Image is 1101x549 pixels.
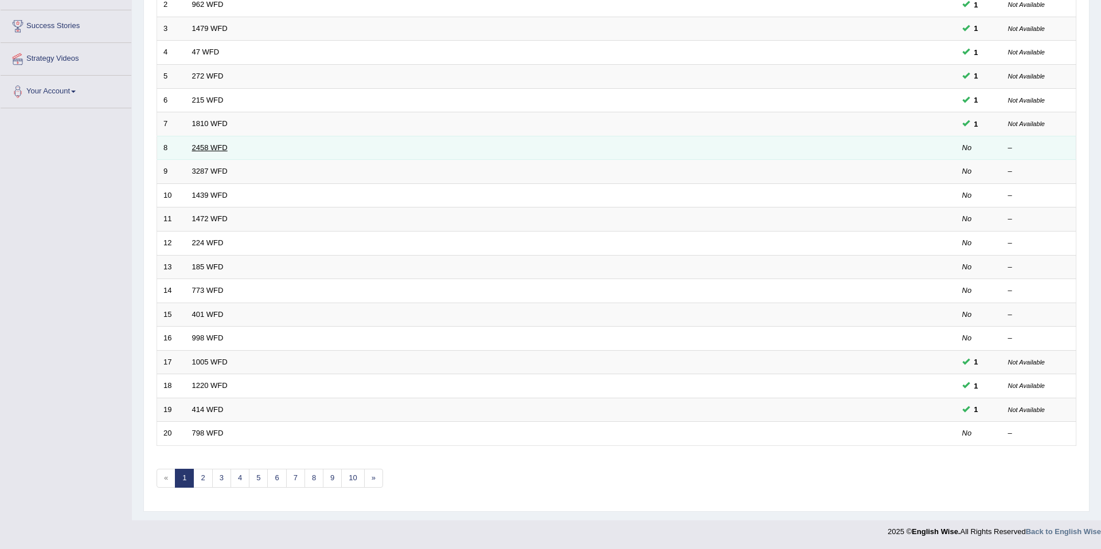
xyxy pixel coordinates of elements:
[1008,166,1070,177] div: –
[1008,49,1045,56] small: Not Available
[962,286,972,295] em: No
[157,88,186,112] td: 6
[970,94,983,106] span: You can still take this question
[970,356,983,368] span: You can still take this question
[157,41,186,65] td: 4
[1008,25,1045,32] small: Not Available
[962,238,972,247] em: No
[157,136,186,160] td: 8
[304,469,323,488] a: 8
[1008,190,1070,201] div: –
[157,231,186,255] td: 12
[192,96,224,104] a: 215 WFD
[1008,73,1045,80] small: Not Available
[192,429,224,437] a: 798 WFD
[192,334,224,342] a: 998 WFD
[970,403,983,415] span: You can still take this question
[286,469,305,488] a: 7
[1008,333,1070,344] div: –
[1008,428,1070,439] div: –
[962,429,972,437] em: No
[1008,97,1045,104] small: Not Available
[157,279,186,303] td: 14
[192,48,220,56] a: 47 WFD
[962,191,972,199] em: No
[212,469,231,488] a: 3
[1008,143,1070,154] div: –
[193,469,212,488] a: 2
[157,17,186,41] td: 3
[1,76,131,104] a: Your Account
[192,381,228,390] a: 1220 WFD
[1008,262,1070,273] div: –
[192,214,228,223] a: 1472 WFD
[970,380,983,392] span: You can still take this question
[157,398,186,422] td: 19
[1008,382,1045,389] small: Not Available
[962,310,972,319] em: No
[1008,238,1070,249] div: –
[157,207,186,232] td: 11
[249,469,268,488] a: 5
[970,46,983,58] span: You can still take this question
[157,374,186,398] td: 18
[192,24,228,33] a: 1479 WFD
[1008,309,1070,320] div: –
[157,327,186,351] td: 16
[157,303,186,327] td: 15
[267,469,286,488] a: 6
[962,262,972,271] em: No
[192,358,228,366] a: 1005 WFD
[1008,1,1045,8] small: Not Available
[970,118,983,130] span: You can still take this question
[962,167,972,175] em: No
[970,22,983,34] span: You can still take this question
[1026,527,1101,536] a: Back to English Wise
[1,10,131,39] a: Success Stories
[192,119,228,128] a: 1810 WFD
[157,112,186,136] td: 7
[157,422,186,446] td: 20
[157,160,186,184] td: 9
[192,191,228,199] a: 1439 WFD
[1008,214,1070,225] div: –
[1008,406,1045,413] small: Not Available
[175,469,194,488] a: 1
[231,469,249,488] a: 4
[1008,285,1070,296] div: –
[192,143,228,152] a: 2458 WFD
[341,469,364,488] a: 10
[192,167,228,175] a: 3287 WFD
[1,43,131,72] a: Strategy Videos
[157,350,186,374] td: 17
[192,310,224,319] a: 401 WFD
[970,70,983,82] span: You can still take this question
[192,262,224,271] a: 185 WFD
[157,469,175,488] span: «
[962,214,972,223] em: No
[192,286,224,295] a: 773 WFD
[323,469,342,488] a: 9
[962,143,972,152] em: No
[192,72,224,80] a: 272 WFD
[157,65,186,89] td: 5
[1008,359,1045,366] small: Not Available
[1008,120,1045,127] small: Not Available
[888,520,1101,537] div: 2025 © All Rights Reserved
[157,255,186,279] td: 13
[192,238,224,247] a: 224 WFD
[962,334,972,342] em: No
[192,405,224,414] a: 414 WFD
[364,469,383,488] a: »
[912,527,960,536] strong: English Wise.
[157,183,186,207] td: 10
